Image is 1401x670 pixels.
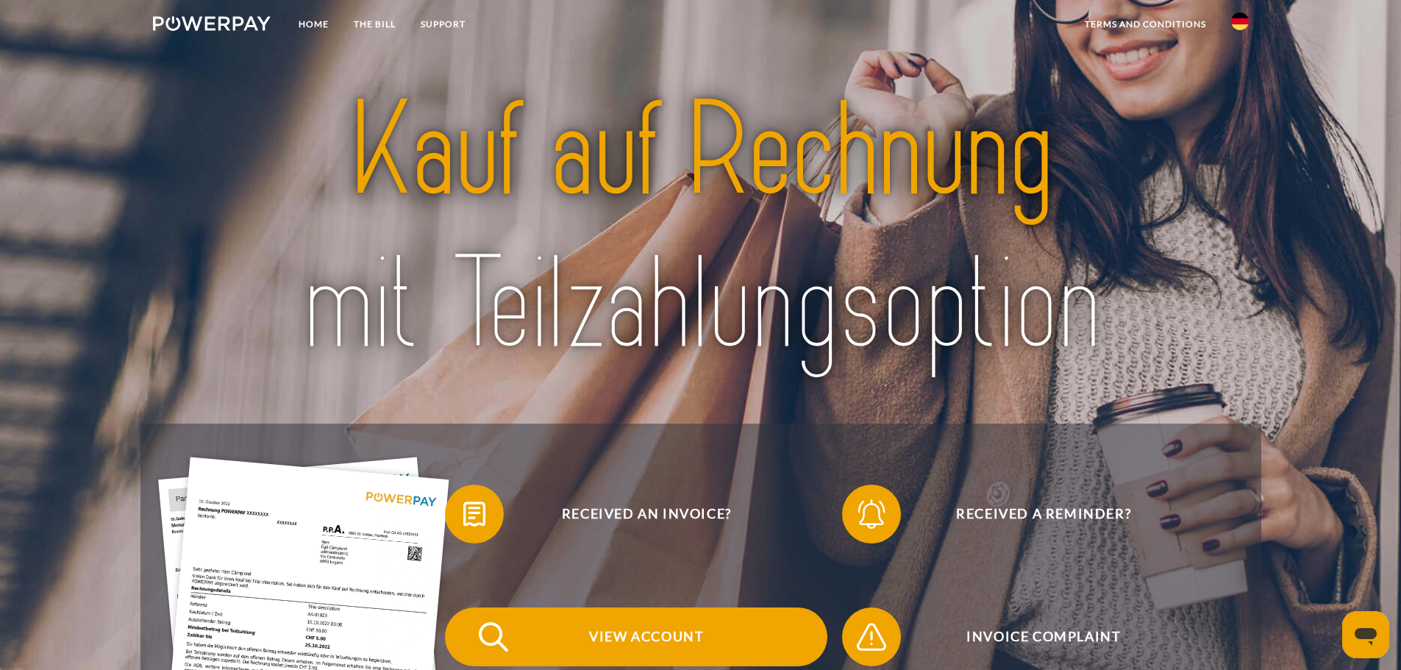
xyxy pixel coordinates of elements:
[956,505,1131,521] font: Received a reminder?
[1342,611,1389,658] iframe: Button to launch messaging window
[589,628,704,644] font: View account
[1085,18,1206,29] font: terms and conditions
[421,18,466,29] font: SUPPORT
[475,619,512,655] img: qb_search.svg
[842,607,1224,666] button: Invoice complaint
[286,11,341,38] a: Home
[853,619,890,655] img: qb_warning.svg
[153,16,271,31] img: logo-powerpay-white.svg
[354,18,396,29] font: THE BILL
[445,607,827,666] button: View account
[408,11,478,38] a: SUPPORT
[445,485,827,544] button: Received an invoice?
[853,496,890,532] img: qb_bell.svg
[207,67,1194,389] img: title-powerpay_de.svg
[966,628,1121,644] font: Invoice complaint
[842,485,1224,544] button: Received a reminder?
[1231,13,1249,30] img: de
[562,505,732,521] font: Received an invoice?
[299,18,329,29] font: Home
[1072,11,1219,38] a: terms and conditions
[341,11,408,38] a: THE BILL
[456,496,493,532] img: qb_bill.svg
